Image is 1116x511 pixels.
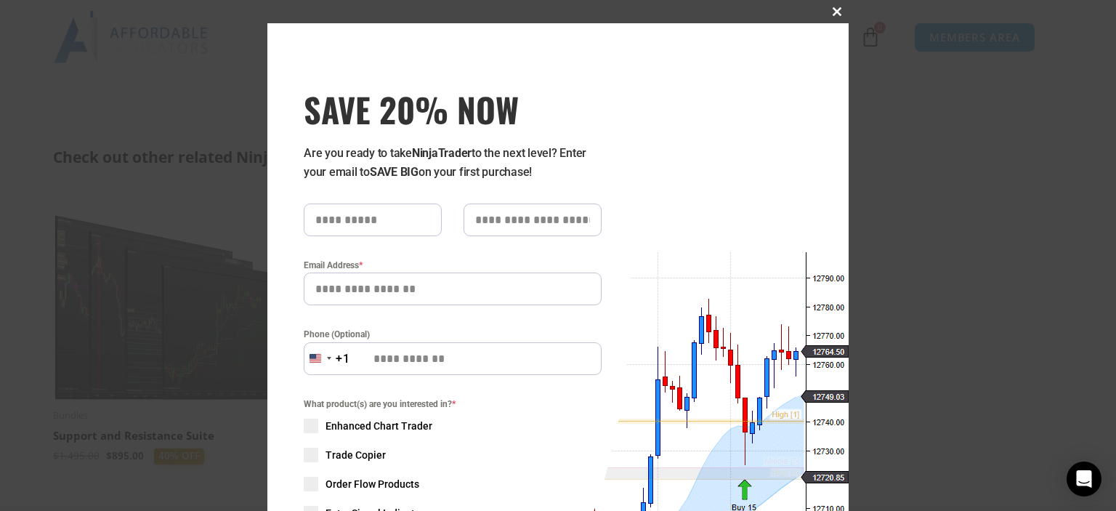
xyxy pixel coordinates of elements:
[325,419,432,433] span: Enhanced Chart Trader
[1067,462,1101,496] div: Open Intercom Messenger
[304,448,602,462] label: Trade Copier
[325,448,386,462] span: Trade Copier
[325,477,419,491] span: Order Flow Products
[370,165,418,179] strong: SAVE BIG
[304,144,602,182] p: Are you ready to take to the next level? Enter your email to on your first purchase!
[304,397,602,411] span: What product(s) are you interested in?
[304,258,602,273] label: Email Address
[304,327,602,342] label: Phone (Optional)
[412,146,472,160] strong: NinjaTrader
[304,477,602,491] label: Order Flow Products
[304,342,350,375] button: Selected country
[304,419,602,433] label: Enhanced Chart Trader
[304,89,602,129] span: SAVE 20% NOW
[336,350,350,369] div: +1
